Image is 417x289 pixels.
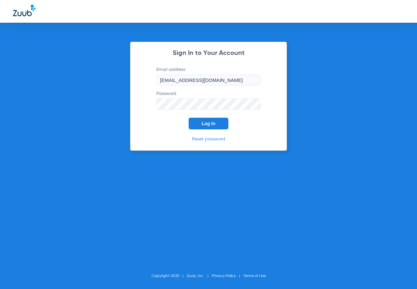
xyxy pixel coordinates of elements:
label: Password [156,90,261,110]
a: Privacy Policy [212,274,236,278]
li: Zuub, Inc. [187,273,212,279]
input: Password [156,99,261,110]
h2: Sign In to Your Account [147,50,270,57]
button: Log In [189,118,228,129]
span: Log In [202,121,215,126]
img: Zuub Logo [13,5,36,16]
li: Copyright 2025 [151,273,187,279]
a: Terms of Use [243,274,266,278]
a: Reset password [192,137,225,141]
label: Email address [156,66,261,85]
input: Email address [156,74,261,85]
